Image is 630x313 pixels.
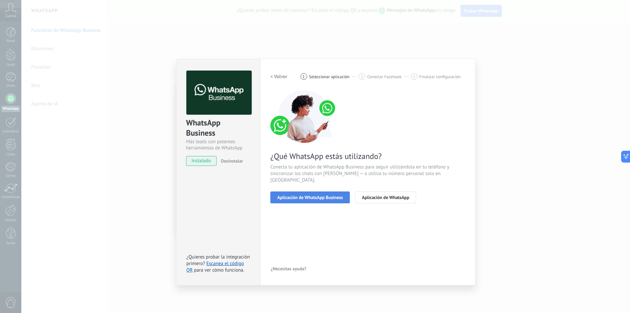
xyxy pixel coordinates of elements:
img: connect number [270,90,339,143]
a: Escanea el código QR [186,260,244,273]
button: Aplicación de WhatsApp Business [270,191,350,203]
span: Conectar Facebook [367,74,402,79]
div: Más leads con potentes herramientas de WhatsApp [186,139,251,151]
button: < Volver [270,71,287,82]
span: 2 [361,74,363,79]
button: Aplicación de WhatsApp [355,191,416,203]
button: ¿Necesitas ayuda? [270,264,307,274]
span: para ver cómo funciona. [194,267,244,273]
span: Aplicación de WhatsApp Business [277,195,343,200]
button: Desinstalar [218,156,243,166]
img: logo_main.png [186,71,252,115]
span: Desinstalar [221,158,243,164]
span: Conecta tu aplicación de WhatsApp Business para seguir utilizándola en tu teléfono y sincronizar ... [270,164,465,184]
span: ¿Quieres probar la integración primero? [186,254,250,267]
div: WhatsApp Business [186,118,251,139]
span: ¿Necesitas ayuda? [271,266,306,271]
span: 3 [413,74,415,79]
span: instalado [186,156,216,166]
span: Seleccionar aplicación [309,74,350,79]
span: Aplicación de WhatsApp [362,195,409,200]
h2: < Volver [270,74,287,80]
span: 1 [303,74,305,79]
span: ¿Qué WhatsApp estás utilizando? [270,151,465,161]
span: Finalizar configuración [419,74,461,79]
